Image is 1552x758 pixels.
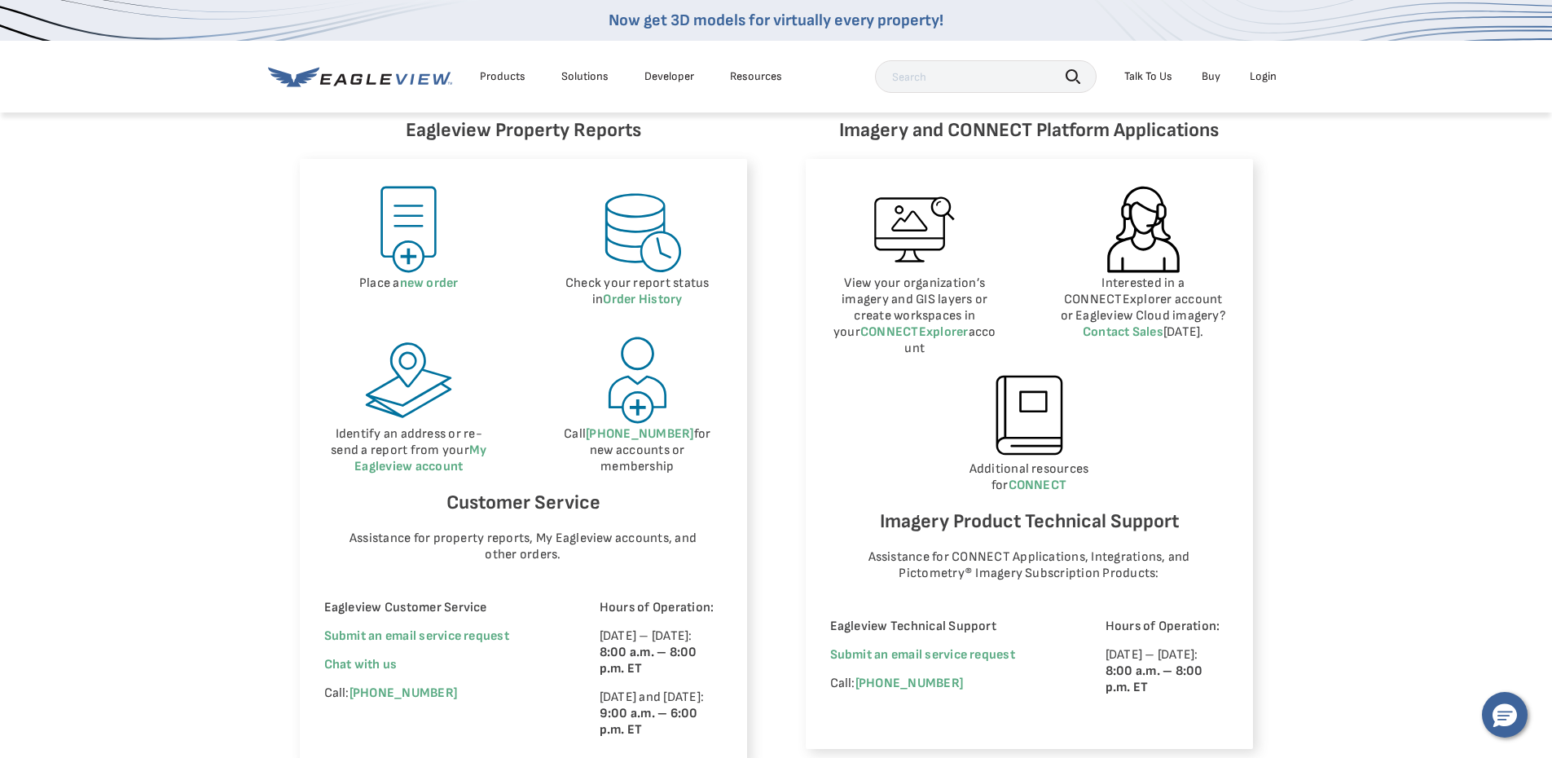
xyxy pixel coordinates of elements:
p: [DATE] – [DATE]: [1106,647,1229,696]
strong: 9:00 a.m. – 6:00 p.m. ET [600,706,698,738]
strong: 8:00 a.m. – 8:00 p.m. ET [600,645,697,676]
a: Contact Sales [1083,324,1163,340]
p: View your organization’s imagery and GIS layers or create workspaces in your account [830,275,1000,357]
a: My Eagleview account [354,443,486,474]
p: Interested in a CONNECTExplorer account or Eagleview Cloud imagery? [DATE]. [1058,275,1229,341]
span: Chat with us [324,657,398,672]
div: Resources [730,69,782,84]
p: Place a [324,275,495,292]
h6: Imagery and CONNECT Platform Applications [806,115,1253,146]
p: Call: [830,676,1061,692]
a: CONNECT [1009,478,1067,493]
strong: 8:00 a.m. – 8:00 p.m. ET [1106,663,1203,695]
a: Now get 3D models for virtually every property! [609,11,943,30]
div: Login [1250,69,1277,84]
a: Developer [644,69,694,84]
p: Eagleview Technical Support [830,619,1061,635]
h6: Imagery Product Technical Support [830,506,1229,537]
a: new order [400,275,459,291]
p: Hours of Operation: [1106,619,1229,635]
a: [PHONE_NUMBER] [350,685,457,701]
input: Search [875,60,1097,93]
p: Assistance for property reports, My Eagleview accounts, and other orders. [340,531,706,563]
a: [PHONE_NUMBER] [586,426,693,442]
p: Call: [324,685,555,702]
a: Submit an email service request [324,628,509,644]
div: Solutions [561,69,609,84]
p: Check your report status in [552,275,723,308]
a: CONNECTExplorer [860,324,969,340]
div: Products [480,69,525,84]
p: Eagleview Customer Service [324,600,555,616]
p: [DATE] and [DATE]: [600,690,723,738]
a: [PHONE_NUMBER] [855,676,963,691]
button: Hello, have a question? Let’s chat. [1482,692,1528,738]
p: Hours of Operation: [600,600,723,616]
a: Order History [603,292,682,307]
h6: Customer Service [324,487,723,518]
p: Call for new accounts or membership [552,426,723,475]
div: Talk To Us [1124,69,1172,84]
a: Submit an email service request [830,647,1015,663]
p: Additional resources for [830,461,1229,494]
h6: Eagleview Property Reports [300,115,747,146]
a: Buy [1202,69,1220,84]
p: [DATE] – [DATE]: [600,628,723,677]
p: Assistance for CONNECT Applications, Integrations, and Pictometry® Imagery Subscription Products: [846,549,1212,582]
p: Identify an address or re-send a report from your [324,426,495,475]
